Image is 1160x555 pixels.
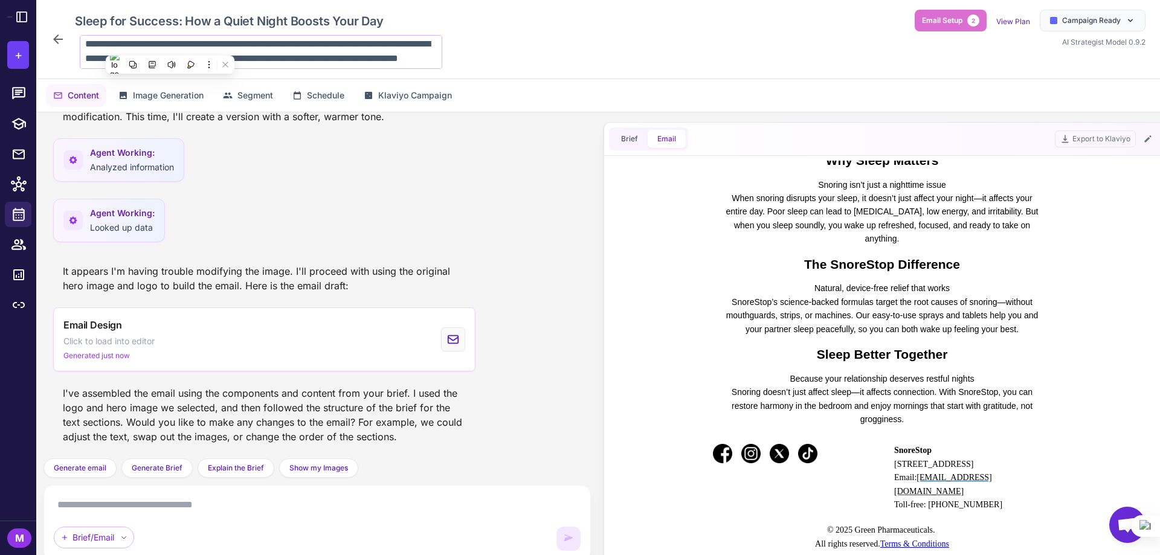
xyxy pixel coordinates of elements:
span: Image Generation [133,89,204,102]
span: Email Design [63,318,122,332]
div: I've assembled the email using the components and content from your brief. I used the logo and he... [53,381,475,449]
span: Looked up data [90,222,153,233]
p: All rights reserved. [83,377,434,390]
span: Agent Working: [90,207,155,220]
span: Explain the Brief [208,463,264,473]
button: Edit Email [1141,132,1155,146]
p: Because your relationship deserves restful nights [101,211,416,225]
table: Facebook icon [89,283,109,303]
p: SnoreStop’s science-backed formulas target the root causes of snoring—without mouthguards, strips... [101,135,416,175]
button: Email Setup2 [915,10,987,31]
span: Toll-free: [PHONE_NUMBER] [271,339,379,348]
img: Raleon Logo [7,16,12,17]
span: Generate Brief [132,463,182,473]
button: Explain the Brief [198,458,274,478]
button: Generate email [43,458,117,478]
div: It appears I'm having trouble modifying the image. I'll proceed with using the original hero imag... [53,259,475,298]
img: Instagram [118,283,137,303]
span: Campaign Ready [1062,15,1121,26]
p: Natural, device-free relief that works [101,121,416,134]
button: Klaviyo Campaign [356,84,459,107]
a: [EMAIL_ADDRESS][DOMAIN_NAME] [271,312,369,335]
button: Image Generation [111,84,211,107]
table: X icon [146,283,166,303]
a: Terms & Conditions [257,379,326,388]
span: Click to load into editor [63,335,155,348]
a: View Plan [996,17,1030,26]
div: social [89,283,246,303]
h2: Sleep Better Together [101,187,416,201]
span: Generate email [54,463,106,473]
button: Generate Brief [121,458,193,478]
img: X [146,283,166,303]
span: Show my Images [289,463,348,473]
button: + [7,41,29,69]
button: Schedule [285,84,352,107]
p: Snoring isn’t just a nighttime issue [101,18,416,31]
span: Analyzed information [90,162,174,172]
button: Brief [611,130,648,148]
span: 2 [967,14,979,27]
button: Content [46,84,106,107]
span: SnoreStop [271,285,308,294]
span: Agent Working: [90,146,174,159]
span: Generated just now [63,350,130,361]
button: Export to Klaviyo [1055,130,1136,147]
span: Klaviyo Campaign [378,89,452,102]
span: Segment [237,89,273,102]
span: + [14,46,22,64]
button: Segment [216,84,280,107]
span: Email Setup [922,15,962,26]
p: Snoring doesn’t just affect sleep—it affects connection. With SnoreStop, you can restore harmony ... [101,225,416,265]
div: Open chat [1109,507,1145,543]
div: M [7,528,31,548]
button: Email [648,130,686,148]
div: Click to edit campaign name [70,10,442,33]
span: Schedule [307,89,344,102]
span: AI Strategist Model 0.9.2 [1062,37,1145,47]
img: TikTok [175,283,194,303]
div: Brief/Email [54,527,134,548]
p: When snoring disrupts your sleep, it doesn’t just affect your night—it affects your entire day. P... [101,31,416,85]
h2: The SnoreStop Difference [101,97,416,111]
span: [STREET_ADDRESS] Email: [271,299,350,321]
span: © 2025 Green Pharmaceuticals. [204,365,312,374]
button: Show my Images [279,458,358,478]
table: TikTok icon [175,283,194,303]
span: Content [68,89,99,102]
img: Facebook [89,283,109,303]
table: Instagram icon [118,283,137,303]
